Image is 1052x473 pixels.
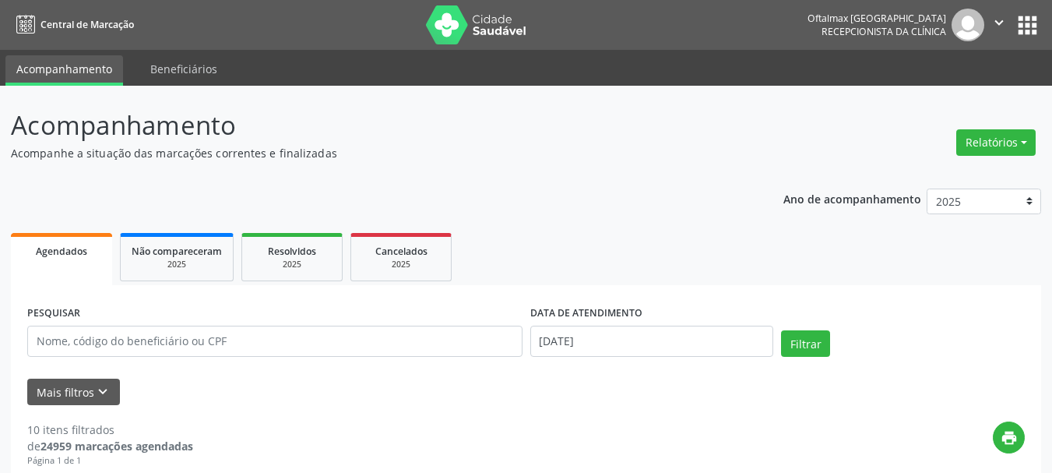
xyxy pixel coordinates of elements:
span: Cancelados [375,245,427,258]
p: Acompanhamento [11,106,732,145]
p: Ano de acompanhamento [783,189,921,208]
strong: 24959 marcações agendadas [40,439,193,454]
span: Central de Marcação [40,18,134,31]
a: Beneficiários [139,55,228,83]
button:  [984,9,1014,41]
div: Oftalmax [GEOGRAPHIC_DATA] [807,12,946,25]
button: print [993,422,1025,454]
label: PESQUISAR [27,302,80,326]
input: Selecione um intervalo [530,326,774,357]
div: 2025 [132,259,222,270]
i: keyboard_arrow_down [94,383,111,401]
span: Resolvidos [268,245,316,258]
img: img [952,9,984,41]
div: 2025 [253,259,331,270]
input: Nome, código do beneficiário ou CPF [27,326,522,357]
label: DATA DE ATENDIMENTO [530,302,642,326]
span: Recepcionista da clínica [822,25,946,38]
button: apps [1014,12,1041,39]
div: 2025 [362,259,440,270]
span: Não compareceram [132,245,222,258]
div: 10 itens filtrados [27,422,193,438]
a: Central de Marcação [11,12,134,37]
button: Relatórios [956,129,1036,156]
div: de [27,438,193,454]
i:  [990,14,1008,31]
div: Página 1 de 1 [27,454,193,468]
i: print [1001,429,1018,447]
p: Acompanhe a situação das marcações correntes e finalizadas [11,145,732,161]
button: Mais filtroskeyboard_arrow_down [27,379,120,406]
span: Agendados [36,245,87,258]
a: Acompanhamento [5,55,123,86]
button: Filtrar [781,330,830,357]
